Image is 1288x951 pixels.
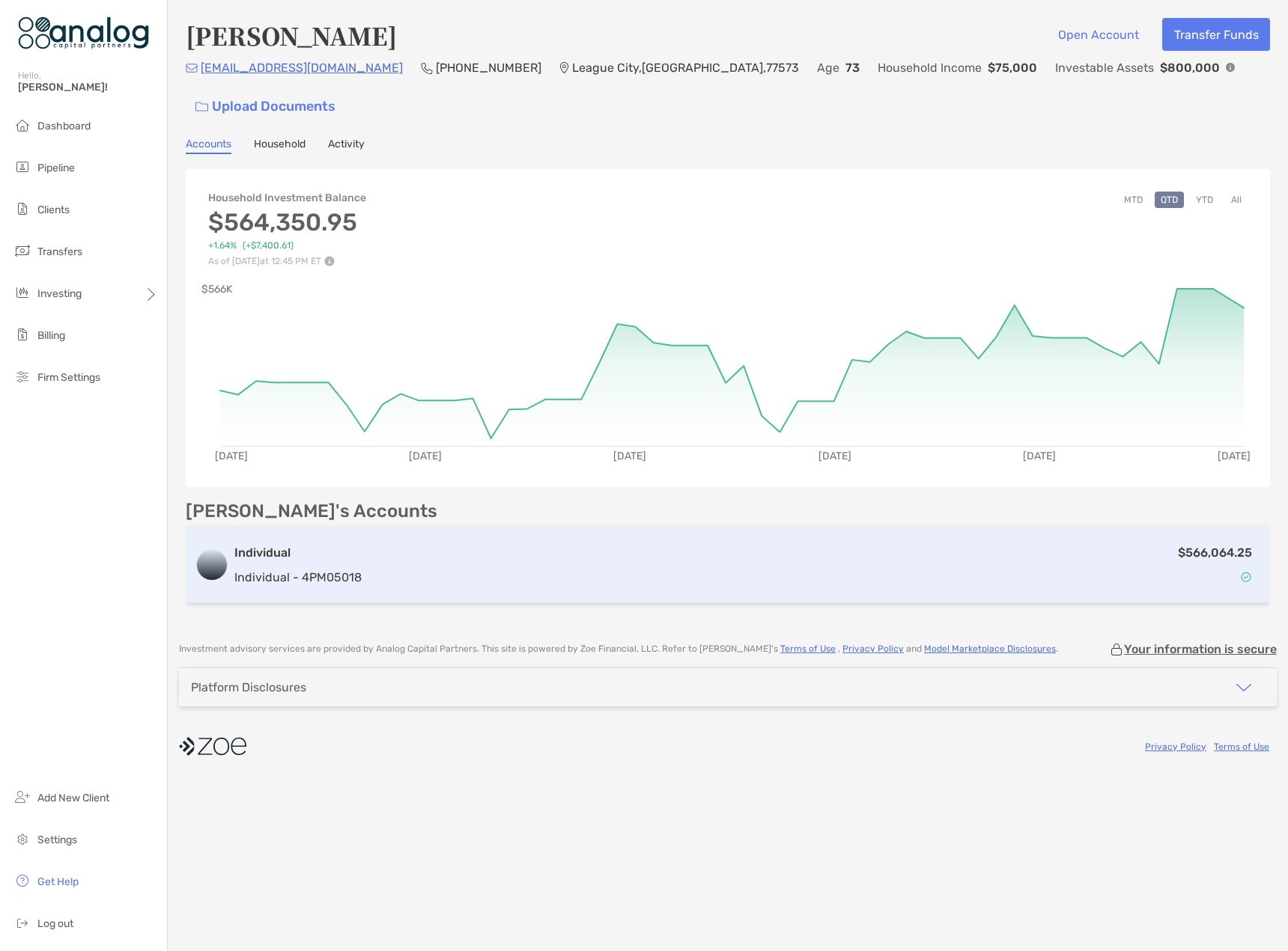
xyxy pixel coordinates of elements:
img: add_new_client icon [13,788,31,806]
img: Performance Info [324,256,335,266]
span: [PERSON_NAME]! [18,81,158,94]
img: pipeline icon [13,158,31,176]
p: Household Income [878,58,982,77]
span: ( +$7,400.61 ) [243,240,294,251]
div: Platform Disclosures [191,680,306,694]
h3: Individual [234,544,362,562]
p: 73 [845,58,860,77]
span: Pipeline [37,162,75,174]
a: Accounts [186,138,231,154]
img: button icon [195,102,208,112]
p: [PHONE_NUMBER] [436,58,541,77]
img: clients icon [13,200,31,218]
img: billing icon [13,325,31,343]
img: get-help icon [13,872,31,890]
h3: $564,350.95 [208,208,366,236]
span: Transfers [37,245,82,258]
a: Activity [328,138,365,154]
button: Transfer Funds [1162,18,1270,51]
span: Settings [37,834,77,846]
img: Phone Icon [421,62,433,74]
p: Investable Assets [1055,58,1154,77]
img: Email Icon [186,64,198,73]
img: settings icon [13,830,31,848]
text: [DATE] [1218,450,1251,462]
text: [DATE] [215,450,248,462]
span: Clients [37,204,70,216]
p: Individual - 4PM05018 [234,568,362,587]
h4: Household Investment Balance [208,192,366,204]
button: MTD [1118,192,1149,208]
img: dashboard icon [13,116,31,134]
img: transfers icon [13,242,31,260]
img: logout icon [13,914,31,932]
span: Log out [37,917,73,930]
button: QTD [1155,192,1184,208]
p: As of [DATE] at 12:45 PM ET [208,256,366,266]
img: icon arrow [1235,679,1253,697]
text: $566K [201,283,233,296]
a: Upload Documents [186,91,345,123]
p: $800,000 [1160,58,1220,77]
img: logo account [197,550,227,580]
img: company logo [179,730,246,763]
img: firm-settings icon [13,367,31,385]
img: Account Status icon [1241,572,1251,582]
img: Info Icon [1226,63,1235,72]
text: [DATE] [409,450,442,462]
p: Your information is secure [1124,642,1277,656]
span: Add New Client [37,792,109,804]
text: [DATE] [818,450,851,462]
img: investing icon [13,284,31,302]
text: [DATE] [613,450,646,462]
a: Privacy Policy [1145,741,1206,752]
p: $566,064.25 [1178,543,1252,562]
h4: [PERSON_NAME] [186,18,397,52]
a: Privacy Policy [842,643,904,654]
p: [PERSON_NAME]'s Accounts [186,502,437,521]
p: League City , [GEOGRAPHIC_DATA] , 77573 [572,58,799,77]
span: +1.64% [208,240,237,251]
button: Open Account [1046,18,1150,51]
span: Firm Settings [37,371,100,384]
img: Zoe Logo [18,6,149,60]
span: Investing [37,287,82,300]
a: Household [254,138,306,154]
span: Dashboard [37,120,91,132]
p: [EMAIL_ADDRESS][DOMAIN_NAME] [201,58,403,77]
img: Location Icon [559,62,569,74]
a: Model Marketplace Disclosures [924,643,1056,654]
span: Billing [37,329,65,342]
p: $75,000 [988,58,1037,77]
a: Terms of Use [780,643,836,654]
text: [DATE] [1023,450,1056,462]
a: Terms of Use [1214,741,1269,752]
p: Investment advisory services are provided by Analog Capital Partners . This site is powered by Zo... [179,643,1058,655]
button: YTD [1190,192,1219,208]
p: Age [817,58,839,77]
button: All [1225,192,1248,208]
span: Get Help [37,875,79,888]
